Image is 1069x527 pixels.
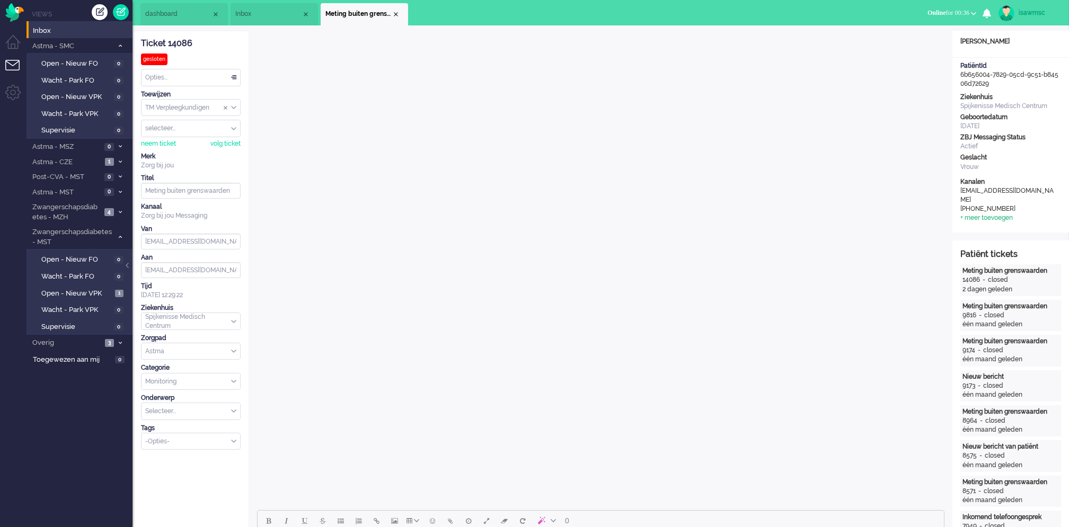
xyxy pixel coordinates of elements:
span: Astma - MST [31,187,101,198]
div: closed [983,346,1003,355]
a: Wacht - Park VPK 0 [31,108,131,119]
div: closed [988,275,1008,284]
div: [DATE] 12:29:22 [141,282,241,300]
div: Spijkenisse Medisch Centrum [960,102,1061,111]
div: neem ticket [141,139,176,148]
div: 9173 [962,381,975,390]
div: closed [985,416,1005,425]
a: Supervisie 0 [31,320,131,332]
div: - [976,311,984,320]
div: Vrouw [960,163,1061,172]
a: Wacht - Park FO 0 [31,270,131,282]
div: één maand geleden [962,461,1059,470]
span: Open - Nieuw VPK [41,92,111,102]
div: Zorg bij jou [141,161,241,170]
span: Overig [31,338,102,348]
div: Categorie [141,363,241,372]
div: Kanaal [141,202,241,211]
div: Van [141,225,241,234]
a: Open - Nieuw FO 0 [31,253,131,265]
div: 6b656004-7829-05cd-9c51-b84506d72629 [952,61,1069,88]
img: flow_omnibird.svg [5,3,24,22]
span: 0 [114,110,123,118]
div: Meting buiten grenswaarden [962,266,1059,275]
span: Open - Nieuw VPK [41,289,112,299]
div: 2 dagen geleden [962,285,1059,294]
div: Close tab [211,10,220,19]
span: dashboard [145,10,211,19]
li: 14086 [321,3,408,25]
a: Wacht - Park VPK 0 [31,303,131,315]
div: Nieuw bericht van patiënt [962,442,1059,451]
div: [PHONE_NUMBER] [960,204,1056,213]
div: + meer toevoegen [960,213,1013,222]
div: closed [984,487,1004,496]
span: Supervisie [41,322,111,332]
div: Ticket 14086 [141,38,241,50]
div: 8964 [962,416,977,425]
div: Geboortedatum [960,113,1061,122]
button: Onlinefor 00:36 [921,5,983,21]
span: 0 [114,323,123,331]
div: 8571 [962,487,976,496]
a: Wacht - Park FO 0 [31,74,131,86]
div: Aan [141,253,241,262]
img: avatar [999,5,1014,21]
div: Meting buiten grenswaarden [962,337,1059,346]
div: 9816 [962,311,976,320]
div: closed [984,311,1004,320]
div: PatiëntId [960,61,1061,70]
div: - [975,346,983,355]
li: Views [32,10,132,19]
div: Geslacht [960,153,1061,162]
a: Inbox [31,24,132,36]
span: Zwangerschapsdiabetes - MST [31,227,113,247]
div: Assign User [141,120,241,137]
li: View [231,3,318,25]
div: Tags [141,424,241,433]
span: 0 [114,93,123,101]
div: 8575 [962,451,977,460]
div: één maand geleden [962,425,1059,434]
span: Inbox [33,26,132,36]
div: Zorgpad [141,334,241,343]
div: Ziekenhuis [960,93,1061,102]
span: 4 [104,208,114,216]
div: één maand geleden [962,496,1059,505]
div: Meting buiten grenswaarden [962,302,1059,311]
span: Online [927,9,946,16]
div: [DATE] [960,122,1061,131]
div: Toewijzen [141,90,241,99]
div: Ziekenhuis [141,303,241,312]
div: Inkomend telefoongesprek [962,513,1059,522]
li: Dashboard menu [5,35,29,59]
span: Meting buiten grenswaarden [325,10,392,19]
a: Open - Nieuw VPK 0 [31,91,131,102]
span: Post-CVA - MST [31,172,101,182]
div: closed [983,381,1003,390]
span: 1 [115,290,123,298]
div: - [980,275,988,284]
div: Onderwerp [141,394,241,403]
div: - [977,416,985,425]
span: 0 [565,516,569,525]
span: Open - Nieuw FO [41,59,111,69]
span: 0 [104,188,114,196]
div: Close tab [392,10,400,19]
span: Wacht - Park VPK [41,109,111,119]
span: Zwangerschapsdiabetes - MZH [31,202,101,222]
li: Dashboard [140,3,228,25]
div: - [976,487,984,496]
div: Actief [960,142,1061,151]
div: Zorg bij jou Messaging [141,211,241,220]
div: [PERSON_NAME] [952,37,1069,46]
a: Omnidesk [5,6,24,14]
div: één maand geleden [962,390,1059,399]
div: Creëer ticket [92,4,108,20]
span: 0 [114,77,123,85]
span: 0 [104,173,114,181]
span: Toegewezen aan mij [33,355,112,365]
span: 0 [114,60,123,68]
span: 1 [105,158,114,166]
span: 3 [105,339,114,347]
